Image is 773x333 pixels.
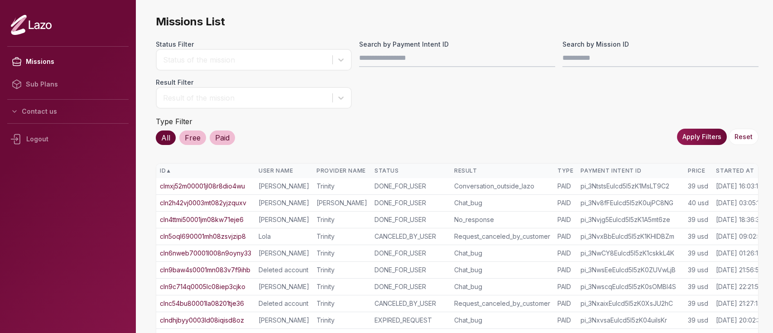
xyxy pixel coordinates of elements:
[716,232,764,241] div: [DATE] 09:02:01
[688,198,709,208] div: 40 usd
[156,130,176,145] div: All
[163,54,328,65] div: Status of the mission
[163,92,328,103] div: Result of the mission
[374,282,447,291] div: DONE_FOR_USER
[716,198,763,208] div: [DATE] 03:05:15
[359,40,555,49] label: Search by Payment Intent ID
[581,232,681,241] div: pi_3NvxBbEulcd5I5zK1KHIDBZm
[454,249,550,258] div: Chat_bug
[160,299,244,308] a: clnc54bu80001la08201tje36
[557,215,573,224] div: PAID
[259,198,309,208] div: [PERSON_NAME]
[7,127,129,151] div: Logout
[454,299,550,308] div: Request_canceled_by_customer
[581,167,681,174] div: Payment Intent ID
[557,299,573,308] div: PAID
[156,117,192,126] label: Type Filter
[688,215,709,224] div: 39 usd
[259,232,309,241] div: Lola
[210,130,235,145] div: Paid
[557,316,573,325] div: PAID
[688,249,709,258] div: 39 usd
[454,182,550,191] div: Conversation_outside_lazo
[716,167,765,174] div: Started At
[454,265,550,275] div: Chat_bug
[716,265,763,275] div: [DATE] 21:56:59
[317,232,367,241] div: Trinity
[7,103,129,120] button: Contact us
[259,215,309,224] div: [PERSON_NAME]
[688,232,709,241] div: 39 usd
[317,316,367,325] div: Trinity
[716,249,762,258] div: [DATE] 01:26:19
[581,316,681,325] div: pi_3NxvsaEulcd5I5zK04uiIsKr
[454,232,550,241] div: Request_canceled_by_customer
[688,182,709,191] div: 39 usd
[160,249,251,258] a: cln6nweb70001l008n9oyny33
[374,316,447,325] div: EXPIRED_REQUEST
[259,265,309,275] div: Deleted account
[160,182,245,191] a: clmxj52m00001jl08r8dio4wu
[581,249,681,258] div: pi_3NwCY8Eulcd5I5zK1cskkL4K
[557,182,573,191] div: PAID
[374,232,447,241] div: CANCELED_BY_USER
[454,282,550,291] div: Chat_bug
[581,282,681,291] div: pi_3NwscqEulcd5I5zK0sOMBI4S
[259,316,309,325] div: [PERSON_NAME]
[688,282,709,291] div: 39 usd
[557,167,573,174] div: Type
[156,78,352,87] label: Result Filter
[688,167,709,174] div: Price
[166,167,171,174] span: ▲
[317,249,367,258] div: Trinity
[557,249,573,258] div: PAID
[259,167,309,174] div: User Name
[374,299,447,308] div: CANCELED_BY_USER
[581,299,681,308] div: pi_3NxaixEulcd5I5zK0XsJU2hC
[374,215,447,224] div: DONE_FOR_USER
[688,316,709,325] div: 39 usd
[716,299,761,308] div: [DATE] 21:27:13
[374,249,447,258] div: DONE_FOR_USER
[317,182,367,191] div: Trinity
[688,265,709,275] div: 39 usd
[259,299,309,308] div: Deleted account
[557,265,573,275] div: PAID
[317,282,367,291] div: Trinity
[259,282,309,291] div: [PERSON_NAME]
[562,40,759,49] label: Search by Mission ID
[317,265,367,275] div: Trinity
[156,40,352,49] label: Status Filter
[557,232,573,241] div: PAID
[716,316,764,325] div: [DATE] 20:02:35
[716,282,763,291] div: [DATE] 22:21:58
[729,129,759,145] button: Reset
[317,198,367,208] div: [PERSON_NAME]
[259,249,309,258] div: [PERSON_NAME]
[677,129,727,145] button: Apply Filters
[454,215,550,224] div: No_response
[156,14,759,29] span: Missions List
[317,215,367,224] div: Trinity
[259,182,309,191] div: [PERSON_NAME]
[7,50,129,73] a: Missions
[581,265,681,275] div: pi_3NwsEeEulcd5I5zK0ZUVwLjB
[317,299,367,308] div: Trinity
[581,215,681,224] div: pi_3Nvjg5Eulcd5I5zK1A5mt6ze
[7,73,129,96] a: Sub Plans
[160,167,251,174] div: ID
[454,167,550,174] div: Result
[716,215,763,224] div: [DATE] 18:36:35
[688,299,709,308] div: 39 usd
[374,182,447,191] div: DONE_FOR_USER
[581,182,681,191] div: pi_3NtstsEulcd5I5zK1MsLT9C2
[374,167,447,174] div: Status
[160,215,244,224] a: cln4ttmi50001jm08kw71eje6
[454,198,550,208] div: Chat_bug
[160,232,246,241] a: cln5oql690001mh08zsvjzip8
[160,198,246,208] a: cln2h42vj0003mt082yjzquxv
[581,198,681,208] div: pi_3Nv8fFEulcd5I5zK0ujPC8NG
[160,316,244,325] a: clndhjbyy0003ld08iqisd8oz
[160,282,245,291] a: cln9c714q0005lc08iep3cjko
[557,198,573,208] div: PAID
